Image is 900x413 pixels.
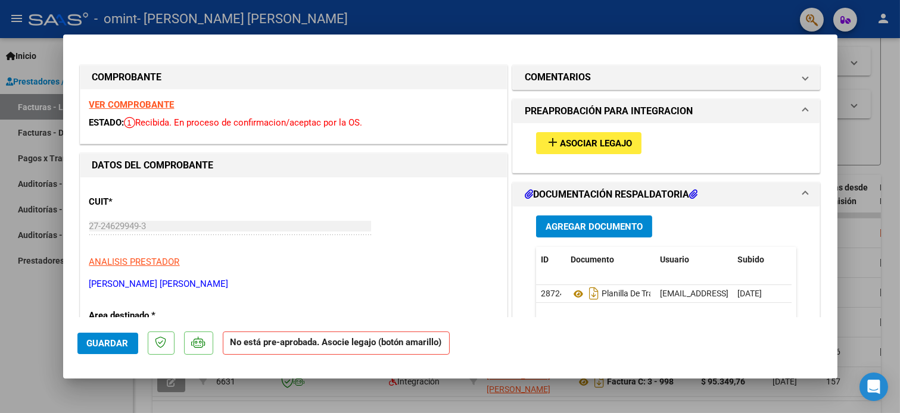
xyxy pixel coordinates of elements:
[87,338,129,349] span: Guardar
[737,255,764,264] span: Subido
[571,255,614,264] span: Documento
[223,331,450,355] strong: No está pre-aprobada. Asocie legajo (botón amarillo)
[541,289,565,298] span: 28724
[89,195,212,209] p: CUIT
[655,247,733,273] datatable-header-cell: Usuario
[536,247,566,273] datatable-header-cell: ID
[92,159,214,171] strong: DATOS DEL COMPROBANTE
[541,255,549,264] span: ID
[525,70,591,85] h1: COMENTARIOS
[89,277,498,291] p: [PERSON_NAME] [PERSON_NAME]
[89,99,175,110] a: VER COMPROBANTE
[859,373,888,401] div: Open Intercom Messenger
[513,123,820,173] div: PREAPROBACIÓN PARA INTEGRACION
[560,138,632,149] span: Asociar Legajo
[77,333,138,354] button: Guardar
[92,71,162,83] strong: COMPROBANTE
[513,65,820,89] mat-expansion-panel-header: COMENTARIOS
[89,309,212,323] p: Area destinado *
[571,289,742,299] span: Planilla De Transporte Setiembre 2025
[566,247,655,273] datatable-header-cell: Documento
[546,221,643,232] span: Agregar Documento
[660,255,689,264] span: Usuario
[124,117,363,128] span: Recibida. En proceso de confirmacion/aceptac por la OS.
[536,215,652,237] button: Agregar Documento
[525,187,697,202] h1: DOCUMENTACIÓN RESPALDATORIA
[525,104,693,118] h1: PREAPROBACIÓN PARA INTEGRACION
[513,183,820,206] mat-expansion-panel-header: DOCUMENTACIÓN RESPALDATORIA
[513,99,820,123] mat-expansion-panel-header: PREAPROBACIÓN PARA INTEGRACION
[89,117,124,128] span: ESTADO:
[737,289,762,298] span: [DATE]
[546,135,560,149] mat-icon: add
[733,247,792,273] datatable-header-cell: Subido
[536,132,641,154] button: Asociar Legajo
[586,284,602,303] i: Descargar documento
[89,256,180,267] span: ANALISIS PRESTADOR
